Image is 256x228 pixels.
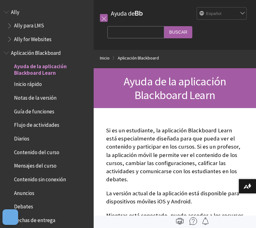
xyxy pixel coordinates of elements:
[14,215,55,223] span: Fechas de entrega
[14,120,59,128] span: Flujo de actividades
[135,9,143,17] strong: Bb
[14,79,42,88] span: Inicio rápido
[176,217,184,225] img: Print
[14,61,89,76] span: Ayuda de la aplicación Blackboard Learn
[14,161,57,169] span: Mensajes del curso
[11,48,61,56] span: Aplicación Blackboard
[164,26,192,38] input: Buscar
[14,174,66,183] span: Contenido sin conexión
[14,93,57,101] span: Notas de la versión
[14,202,33,210] span: Debates
[14,133,29,142] span: Diarios
[111,9,143,17] a: Ayuda deBb
[106,189,244,206] p: La versión actual de la aplicación está disponible para dispositivos móviles iOS y Android.
[14,21,44,29] span: Ally para LMS
[14,34,52,42] span: Ally for Websites
[14,147,59,155] span: Contenido del curso
[118,54,159,62] a: Aplicación Blackboard
[14,188,34,196] span: Anuncios
[100,54,110,62] a: Inicio
[2,209,18,225] button: Abrir preferencias
[197,7,247,20] select: Site Language Selector
[106,126,244,183] p: Si es un estudiante, la aplicación Blackboard Learn está especialmente diseñada para que pueda ve...
[190,217,197,225] img: More help
[4,7,90,45] nav: Book outline for Anthology Ally Help
[14,106,54,115] span: Guía de funciones
[11,7,19,15] span: Ally
[202,217,209,225] img: Follow this page
[124,74,226,102] span: Ayuda de la aplicación Blackboard Learn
